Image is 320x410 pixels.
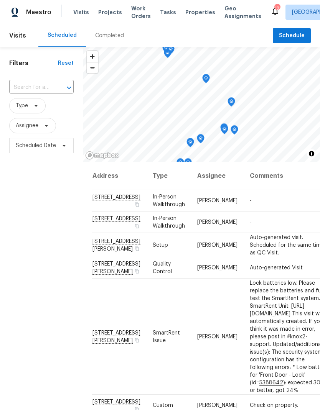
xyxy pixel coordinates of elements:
[197,134,205,146] div: Map marker
[250,220,252,225] span: -
[220,123,228,135] div: Map marker
[9,82,52,93] input: Search for an address...
[197,265,238,271] span: [PERSON_NAME]
[307,149,316,158] button: Toggle attribution
[186,138,194,150] div: Map marker
[134,201,140,208] button: Copy Address
[162,44,170,56] div: Map marker
[153,403,173,408] span: Custom
[224,5,261,20] span: Geo Assignments
[176,158,184,170] div: Map marker
[48,31,77,39] div: Scheduled
[147,162,191,190] th: Type
[273,28,311,44] button: Schedule
[16,122,38,130] span: Assignee
[92,162,147,190] th: Address
[85,151,119,160] a: Mapbox homepage
[153,330,180,343] span: SmartRent Issue
[274,5,280,12] div: 12
[153,216,185,229] span: In-Person Walkthrough
[9,59,58,67] h1: Filters
[202,74,210,86] div: Map marker
[279,31,305,41] span: Schedule
[16,102,28,110] span: Type
[58,59,74,67] div: Reset
[167,45,175,57] div: Map marker
[134,223,140,230] button: Copy Address
[131,5,151,20] span: Work Orders
[98,8,122,16] span: Projects
[160,10,176,15] span: Tasks
[87,51,98,62] button: Zoom in
[309,149,314,158] span: Toggle attribution
[250,265,303,271] span: Auto-generated Visit
[228,97,235,109] div: Map marker
[9,27,26,44] span: Visits
[153,194,185,207] span: In-Person Walkthrough
[134,336,140,343] button: Copy Address
[134,245,140,252] button: Copy Address
[250,198,252,203] span: -
[26,8,51,16] span: Maestro
[197,403,238,408] span: [PERSON_NAME]
[197,198,238,203] span: [PERSON_NAME]
[153,261,172,274] span: Quality Control
[197,242,238,248] span: [PERSON_NAME]
[197,220,238,225] span: [PERSON_NAME]
[250,403,298,408] span: Check on property.
[185,8,215,16] span: Properties
[16,142,56,149] span: Scheduled Date
[87,62,98,73] button: Zoom out
[73,8,89,16] span: Visits
[221,125,228,137] div: Map marker
[153,242,168,248] span: Setup
[64,82,74,93] button: Open
[191,162,244,190] th: Assignee
[184,158,192,170] div: Map marker
[134,268,140,275] button: Copy Address
[95,32,124,39] div: Completed
[197,334,238,339] span: [PERSON_NAME]
[231,125,238,137] div: Map marker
